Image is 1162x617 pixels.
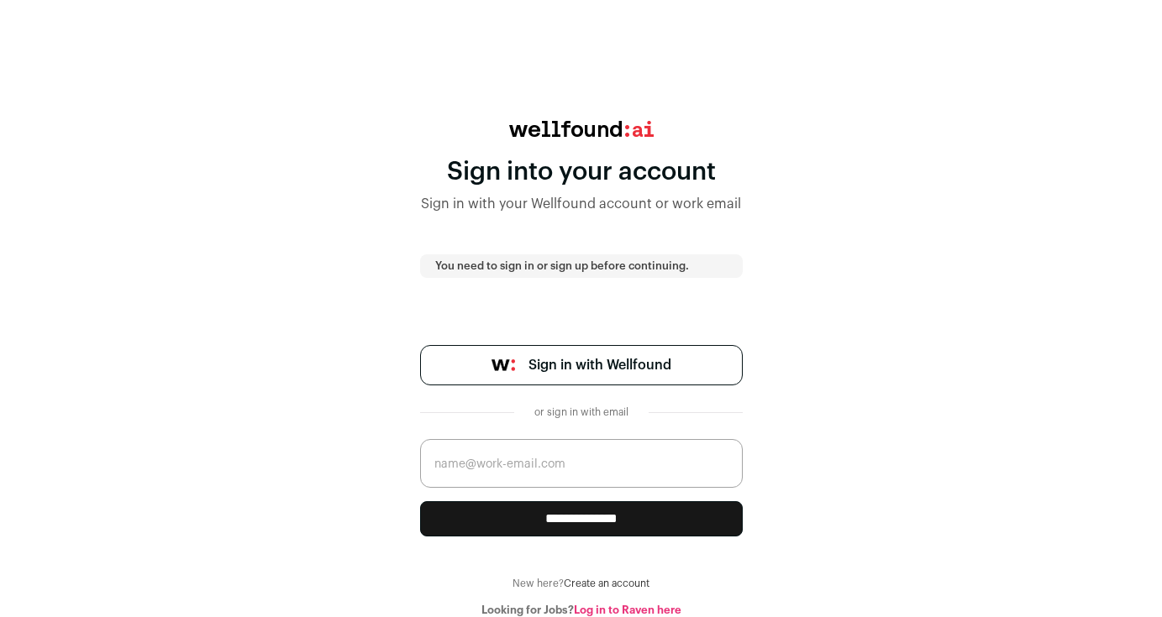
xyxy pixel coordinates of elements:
[528,355,671,375] span: Sign in with Wellfound
[420,577,743,590] div: New here?
[420,439,743,488] input: name@work-email.com
[492,359,515,371] img: wellfound-symbol-flush-black-fb3c872781a75f747ccb3a119075da62bfe97bd399995f84a933054e44a575c4.png
[420,604,743,617] div: Looking for Jobs?
[420,345,743,385] a: Sign in with Wellfound
[528,405,635,419] div: or sign in with email
[435,259,728,273] p: You need to sign in or sign up before continuing.
[509,121,654,137] img: wellfound:ai
[564,578,649,588] a: Create an account
[574,604,681,615] a: Log in to Raven here
[420,157,743,187] div: Sign into your account
[420,194,743,214] div: Sign in with your Wellfound account or work email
